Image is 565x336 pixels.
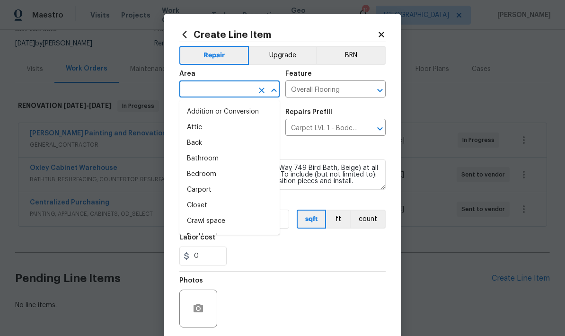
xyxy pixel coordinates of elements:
li: Bathroom [179,151,280,167]
textarea: Install new carpet. (Bodenger Way 749 Bird Bath, Beige) at all previously carpeted locations. To ... [179,159,386,190]
li: Carport [179,182,280,198]
li: Deal breakers [179,229,280,245]
h5: Photos [179,277,203,284]
li: Back [179,135,280,151]
li: Bedroom [179,167,280,182]
button: ft [326,210,350,229]
button: Close [267,84,281,97]
button: Clear [255,84,268,97]
button: sqft [297,210,326,229]
h5: Labor cost [179,234,215,241]
button: Upgrade [249,46,317,65]
button: Open [373,122,387,135]
button: Repair [179,46,249,65]
button: count [350,210,386,229]
button: BRN [316,46,386,65]
h5: Area [179,71,195,77]
li: Crawl space [179,213,280,229]
h5: Repairs Prefill [285,109,332,115]
li: Attic [179,120,280,135]
li: Addition or Conversion [179,104,280,120]
li: Closet [179,198,280,213]
button: Open [373,84,387,97]
h5: Feature [285,71,312,77]
h2: Create Line Item [179,29,377,40]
